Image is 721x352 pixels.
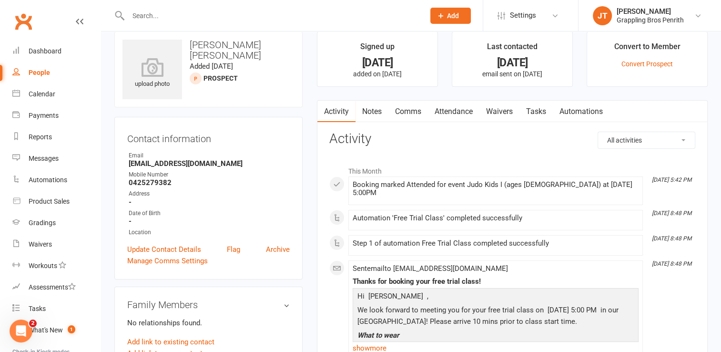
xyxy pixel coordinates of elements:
[127,244,201,255] a: Update Contact Details
[317,101,355,123] a: Activity
[652,260,691,267] i: [DATE] 8:48 PM
[355,304,636,330] p: We look forward to meeting you for your free trial class on [DATE] 5:00 PM in our [GEOGRAPHIC_DAT...
[12,191,101,212] a: Product Sales
[29,326,63,334] div: What's New
[428,101,479,123] a: Attendance
[12,255,101,277] a: Workouts
[129,209,290,218] div: Date of Birth
[129,189,290,198] div: Address
[353,214,639,222] div: Automation 'Free Trial Class' completed successfully
[357,331,399,340] span: What to wear
[326,70,429,78] p: added on [DATE]
[353,278,639,286] div: Thanks for booking your free trial class!
[122,40,294,61] h3: [PERSON_NAME] [PERSON_NAME]
[487,41,538,58] div: Last contacted
[510,5,536,26] span: Settings
[652,235,691,242] i: [DATE] 8:48 PM
[127,130,290,144] h3: Contact information
[12,234,101,255] a: Waivers
[127,317,290,329] p: No relationships found.
[122,58,182,89] div: upload photo
[329,161,695,176] li: This Month
[461,58,564,68] div: [DATE]
[617,7,684,16] div: [PERSON_NAME]
[29,197,70,205] div: Product Sales
[12,62,101,83] a: People
[12,277,101,298] a: Assessments
[10,320,32,342] iframe: Intercom live chat
[652,210,691,217] i: [DATE] 8:48 PM
[29,240,52,248] div: Waivers
[203,74,238,82] snap: prospect
[29,133,52,141] div: Reports
[326,58,429,68] div: [DATE]
[129,198,290,207] strong: -
[127,300,290,310] h3: Family Members
[553,101,609,123] a: Automations
[29,112,59,119] div: Payments
[129,217,290,226] strong: -
[29,90,55,98] div: Calendar
[29,262,57,269] div: Workouts
[29,155,59,162] div: Messages
[12,212,101,234] a: Gradings
[266,244,290,255] a: Archive
[29,219,56,227] div: Gradings
[129,178,290,187] strong: 0425279382
[355,101,388,123] a: Notes
[479,101,519,123] a: Waivers
[227,244,240,255] a: Flag
[12,41,101,62] a: Dashboard
[12,148,101,169] a: Messages
[621,60,673,68] a: Convert Prospect
[12,298,101,320] a: Tasks
[127,255,208,267] a: Manage Comms Settings
[129,151,290,160] div: Email
[353,239,639,248] div: Step 1 of automation Free Trial Class completed successfully
[617,16,684,24] div: Grappling Bros Penrith
[129,228,290,237] div: Location
[12,169,101,191] a: Automations
[353,181,639,197] div: Booking marked Attended for event Judo Kids I (ages [DEMOGRAPHIC_DATA]) at [DATE] 5:00PM
[614,41,680,58] div: Convert to Member
[29,176,67,184] div: Automations
[11,10,35,33] a: Clubworx
[12,105,101,126] a: Payments
[190,62,233,71] time: Added [DATE]
[129,170,290,179] div: Mobile Number
[593,6,612,25] div: JT
[329,132,695,146] h3: Activity
[29,69,50,76] div: People
[29,283,76,291] div: Assessments
[125,9,418,22] input: Search...
[29,47,61,55] div: Dashboard
[461,70,564,78] p: email sent on [DATE]
[447,12,459,20] span: Add
[360,41,395,58] div: Signed up
[29,320,37,327] span: 2
[430,8,471,24] button: Add
[12,320,101,341] a: What's New1
[388,101,428,123] a: Comms
[519,101,553,123] a: Tasks
[12,126,101,148] a: Reports
[127,336,214,348] a: Add link to existing contact
[68,325,75,333] span: 1
[355,290,636,304] p: Hi [PERSON_NAME] ,
[129,159,290,168] strong: [EMAIL_ADDRESS][DOMAIN_NAME]
[353,264,508,273] span: Sent email to [EMAIL_ADDRESS][DOMAIN_NAME]
[652,176,691,183] i: [DATE] 5:42 PM
[12,83,101,105] a: Calendar
[29,305,46,312] div: Tasks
